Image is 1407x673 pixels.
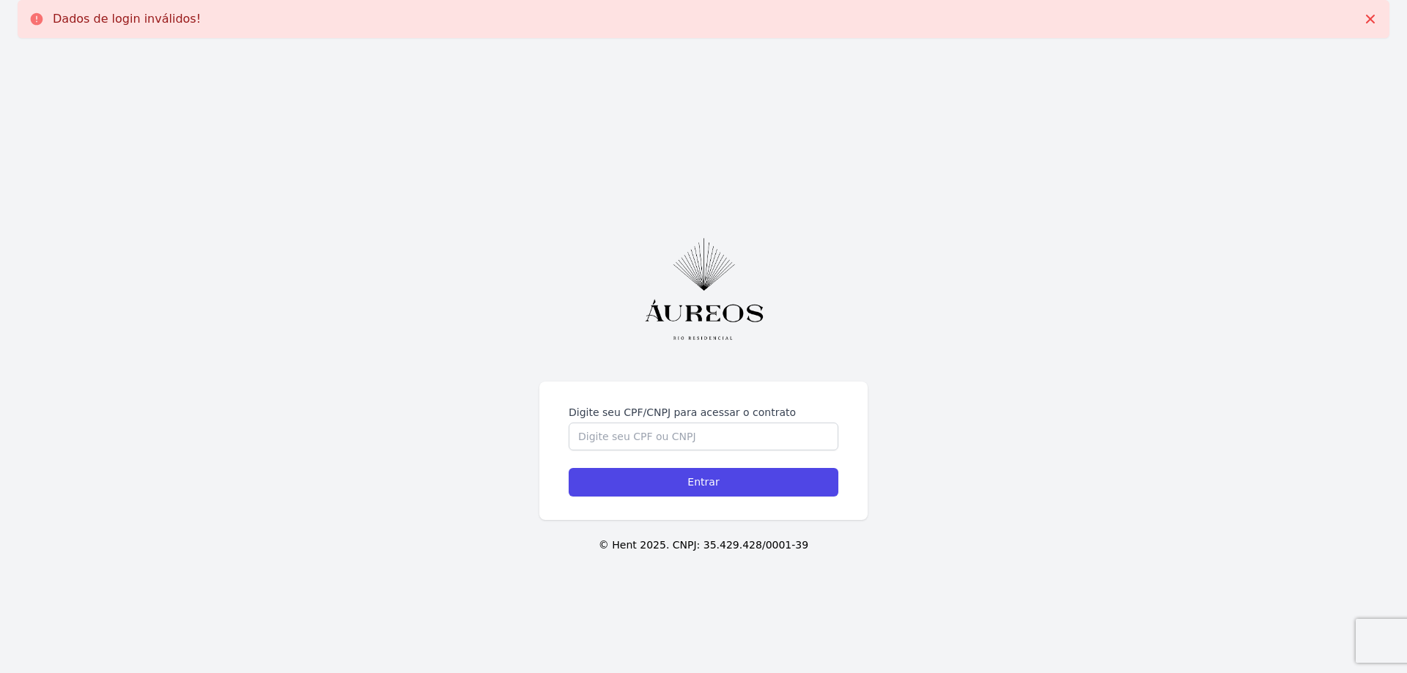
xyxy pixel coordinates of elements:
p: Dados de login inválidos! [53,12,201,26]
p: © Hent 2025. CNPJ: 35.429.428/0001-39 [23,538,1384,553]
label: Digite seu CPF/CNPJ para acessar o contrato [569,405,838,420]
input: Digite seu CPF ou CNPJ [569,423,838,450]
img: Vertical_Preto@4x.png [623,220,784,358]
input: Entrar [569,468,838,497]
